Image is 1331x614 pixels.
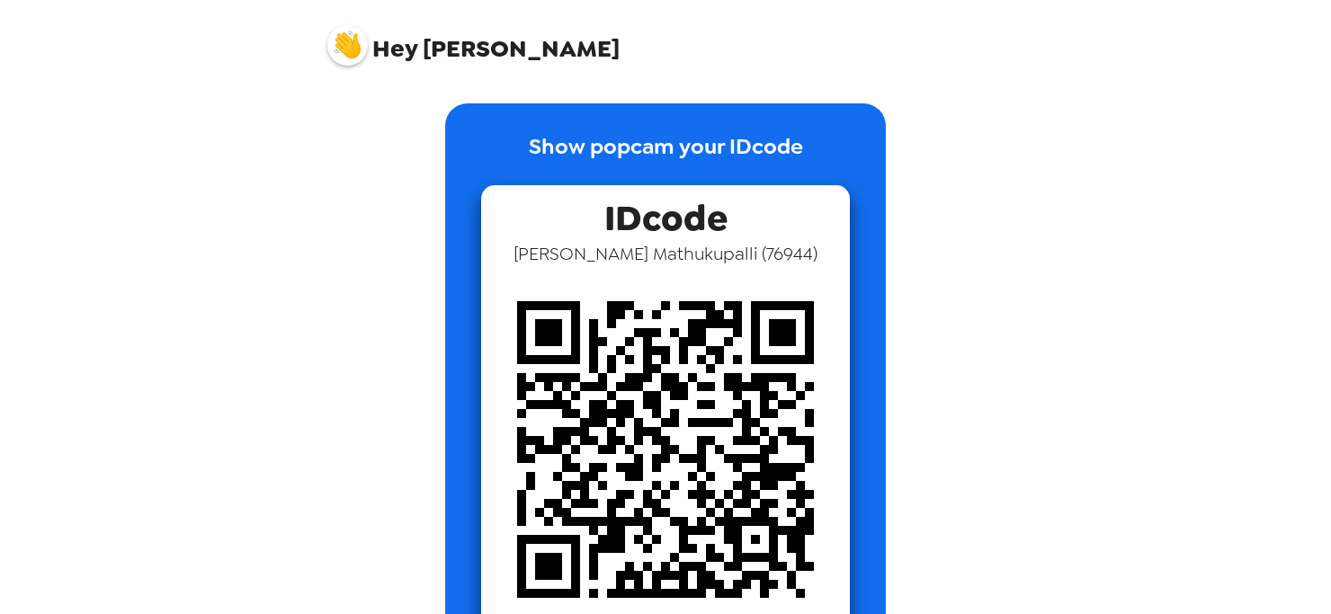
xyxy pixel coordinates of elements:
[604,185,728,242] span: IDcode
[372,32,417,65] span: Hey
[327,25,368,66] img: profile pic
[529,130,803,185] p: Show popcam your IDcode
[327,16,620,61] span: [PERSON_NAME]
[514,242,817,265] span: [PERSON_NAME] Mathukupalli ( 76944 )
